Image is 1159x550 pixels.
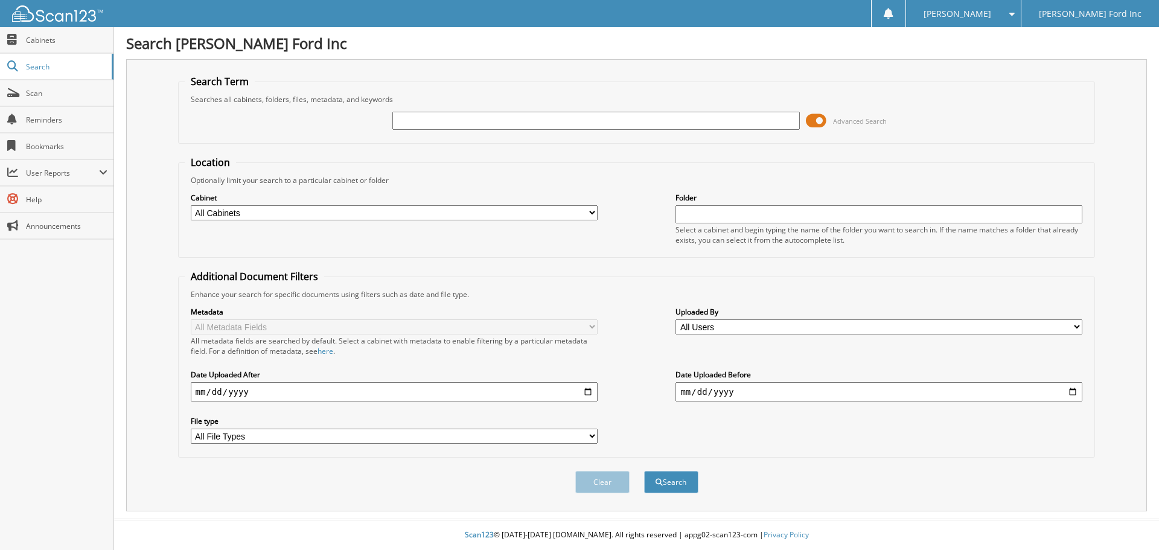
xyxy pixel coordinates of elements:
span: User Reports [26,168,99,178]
legend: Location [185,156,236,169]
a: here [318,346,333,356]
input: start [191,382,598,401]
span: Cabinets [26,35,107,45]
button: Clear [575,471,630,493]
span: Announcements [26,221,107,231]
button: Search [644,471,698,493]
label: Uploaded By [675,307,1082,317]
input: end [675,382,1082,401]
span: Reminders [26,115,107,125]
label: Metadata [191,307,598,317]
span: [PERSON_NAME] [924,10,991,18]
img: scan123-logo-white.svg [12,5,103,22]
div: © [DATE]-[DATE] [DOMAIN_NAME]. All rights reserved | appg02-scan123-com | [114,520,1159,550]
span: Bookmarks [26,141,107,152]
div: Searches all cabinets, folders, files, metadata, and keywords [185,94,1089,104]
label: Cabinet [191,193,598,203]
label: File type [191,416,598,426]
legend: Search Term [185,75,255,88]
span: Search [26,62,106,72]
label: Date Uploaded After [191,369,598,380]
h1: Search [PERSON_NAME] Ford Inc [126,33,1147,53]
div: All metadata fields are searched by default. Select a cabinet with metadata to enable filtering b... [191,336,598,356]
label: Date Uploaded Before [675,369,1082,380]
legend: Additional Document Filters [185,270,324,283]
label: Folder [675,193,1082,203]
a: Privacy Policy [764,529,809,540]
span: Scan123 [465,529,494,540]
span: Help [26,194,107,205]
span: Advanced Search [833,117,887,126]
div: Optionally limit your search to a particular cabinet or folder [185,175,1089,185]
div: Enhance your search for specific documents using filters such as date and file type. [185,289,1089,299]
span: [PERSON_NAME] Ford Inc [1039,10,1141,18]
span: Scan [26,88,107,98]
div: Select a cabinet and begin typing the name of the folder you want to search in. If the name match... [675,225,1082,245]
